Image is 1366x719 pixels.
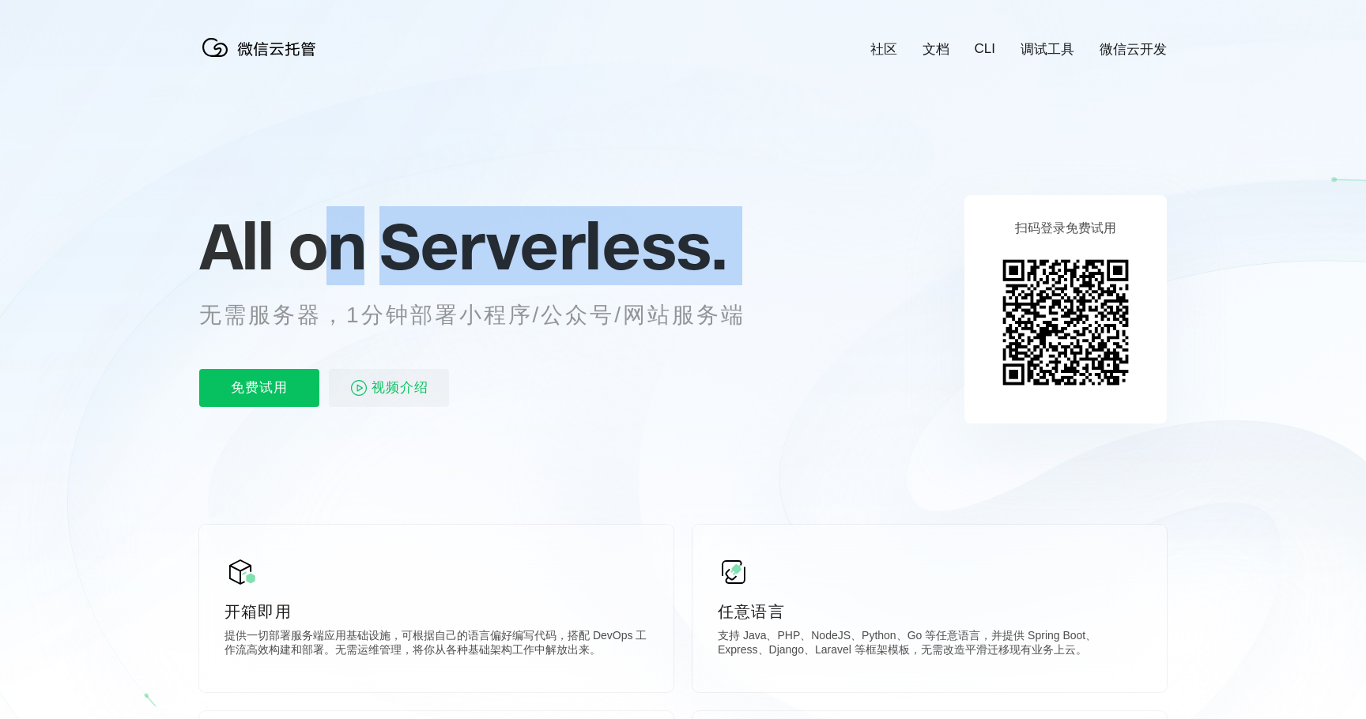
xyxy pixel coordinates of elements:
a: 社区 [870,40,897,58]
img: video_play.svg [349,378,368,397]
a: 文档 [923,40,949,58]
a: CLI [975,41,995,57]
p: 支持 Java、PHP、NodeJS、Python、Go 等任意语言，并提供 Spring Boot、Express、Django、Laravel 等框架模板，无需改造平滑迁移现有业务上云。 [718,629,1141,661]
span: Serverless. [379,206,726,285]
a: 微信云开发 [1100,40,1167,58]
span: All on [199,206,364,285]
p: 开箱即用 [225,600,648,623]
p: 免费试用 [199,369,319,407]
a: 调试工具 [1021,40,1074,58]
p: 提供一切部署服务端应用基础设施，可根据自己的语言偏好编写代码，搭配 DevOps 工作流高效构建和部署。无需运维管理，将你从各种基础架构工作中解放出来。 [225,629,648,661]
span: 视频介绍 [372,369,428,407]
a: 微信云托管 [199,52,326,66]
img: 微信云托管 [199,32,326,63]
p: 无需服务器，1分钟部署小程序/公众号/网站服务端 [199,299,775,331]
p: 任意语言 [718,600,1141,623]
p: 扫码登录免费试用 [1015,220,1116,237]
